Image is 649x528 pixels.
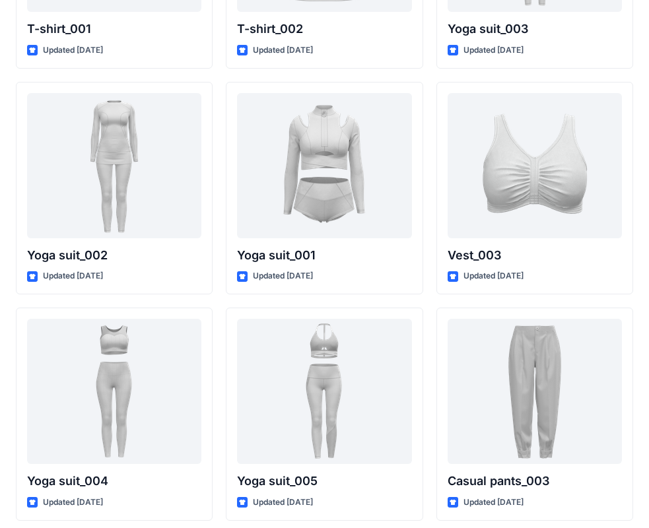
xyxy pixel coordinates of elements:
[237,20,411,38] p: T-shirt_002
[448,20,622,38] p: Yoga suit_003
[237,246,411,265] p: Yoga suit_001
[448,93,622,238] a: Vest_003
[253,496,313,510] p: Updated [DATE]
[237,93,411,238] a: Yoga suit_001
[448,319,622,464] a: Casual pants_003
[253,44,313,57] p: Updated [DATE]
[43,44,103,57] p: Updated [DATE]
[237,472,411,490] p: Yoga suit_005
[43,269,103,283] p: Updated [DATE]
[463,269,524,283] p: Updated [DATE]
[237,319,411,464] a: Yoga suit_005
[448,472,622,490] p: Casual pants_003
[463,44,524,57] p: Updated [DATE]
[43,496,103,510] p: Updated [DATE]
[27,20,201,38] p: T-shirt_001
[27,246,201,265] p: Yoga suit_002
[463,496,524,510] p: Updated [DATE]
[27,93,201,238] a: Yoga suit_002
[253,269,313,283] p: Updated [DATE]
[27,319,201,464] a: Yoga suit_004
[448,246,622,265] p: Vest_003
[27,472,201,490] p: Yoga suit_004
